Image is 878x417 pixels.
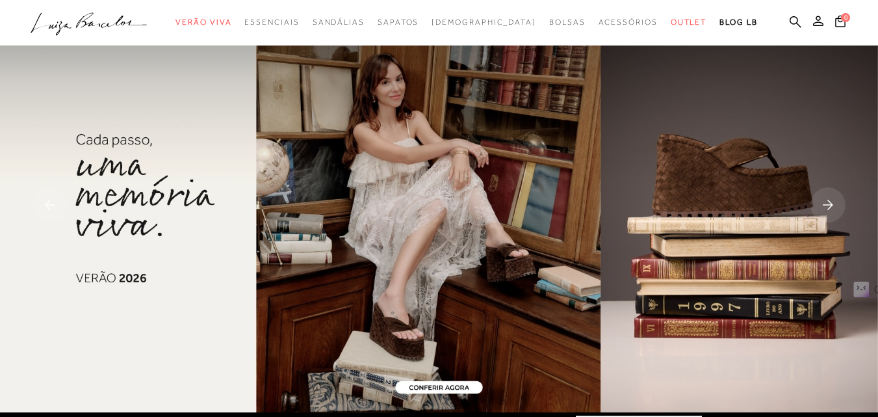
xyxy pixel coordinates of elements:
a: categoryNavScreenReaderText [599,10,658,34]
a: categoryNavScreenReaderText [313,10,365,34]
span: Sandálias [313,18,365,27]
span: Sapatos [378,18,419,27]
a: categoryNavScreenReaderText [378,10,419,34]
span: 0 [841,13,850,22]
span: Acessórios [599,18,658,27]
a: noSubCategoriesText [432,10,536,34]
span: [DEMOGRAPHIC_DATA] [432,18,536,27]
a: categoryNavScreenReaderText [671,10,707,34]
span: BLOG LB [719,18,757,27]
a: categoryNavScreenReaderText [244,10,299,34]
span: Outlet [671,18,707,27]
button: 0 [831,14,849,32]
a: BLOG LB [719,10,757,34]
span: Verão Viva [175,18,231,27]
a: categoryNavScreenReaderText [175,10,231,34]
span: Essenciais [244,18,299,27]
a: categoryNavScreenReaderText [549,10,586,34]
span: Bolsas [549,18,586,27]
